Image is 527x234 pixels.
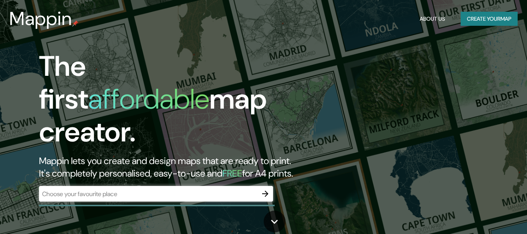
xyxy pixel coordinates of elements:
button: Create yourmap [461,12,518,26]
input: Choose your favourite place [39,189,257,198]
h1: The first map creator. [39,50,303,155]
h3: Mappin [9,8,72,30]
h2: Mappin lets you create and design maps that are ready to print. It's completely personalised, eas... [39,155,303,180]
iframe: Help widget launcher [458,204,518,225]
h5: FREE [222,167,242,179]
button: About Us [417,12,448,26]
img: mappin-pin [72,20,78,27]
h1: affordable [88,81,209,117]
